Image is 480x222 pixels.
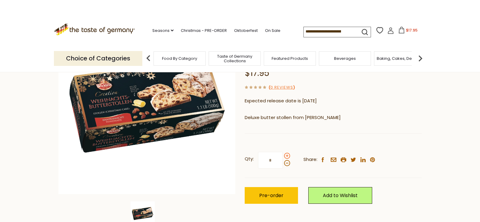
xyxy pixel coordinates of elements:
a: Featured Products [272,56,308,61]
a: Food By Category [162,56,197,61]
button: $17.95 [395,27,421,36]
p: Choice of Categories [54,51,142,66]
a: Seasons [152,27,174,34]
a: Taste of Germany Collections [210,54,259,63]
p: Deluxe butter stollen from [PERSON_NAME] [245,114,422,121]
a: Baking, Cakes, Desserts [377,56,424,61]
img: next arrow [414,52,426,64]
img: previous arrow [142,52,154,64]
a: Beverages [334,56,356,61]
span: $17.95 [406,28,418,33]
span: ( ) [269,84,295,90]
a: Add to Wishlist [308,187,372,204]
strong: Qty: [245,155,254,163]
a: 0 Reviews [270,84,293,91]
img: Wicklein Nuernberg Deluxe Butter Stollen in Gift Box [58,16,236,194]
a: On Sale [265,27,280,34]
span: Share: [303,156,317,163]
input: Qty: [258,152,283,169]
a: Christmas - PRE-ORDER [181,27,227,34]
a: Oktoberfest [234,27,258,34]
p: Expected release date is [DATE] [245,97,422,105]
span: $17.95 [245,67,269,79]
button: Pre-order [245,187,298,204]
span: Pre-order [259,192,283,199]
